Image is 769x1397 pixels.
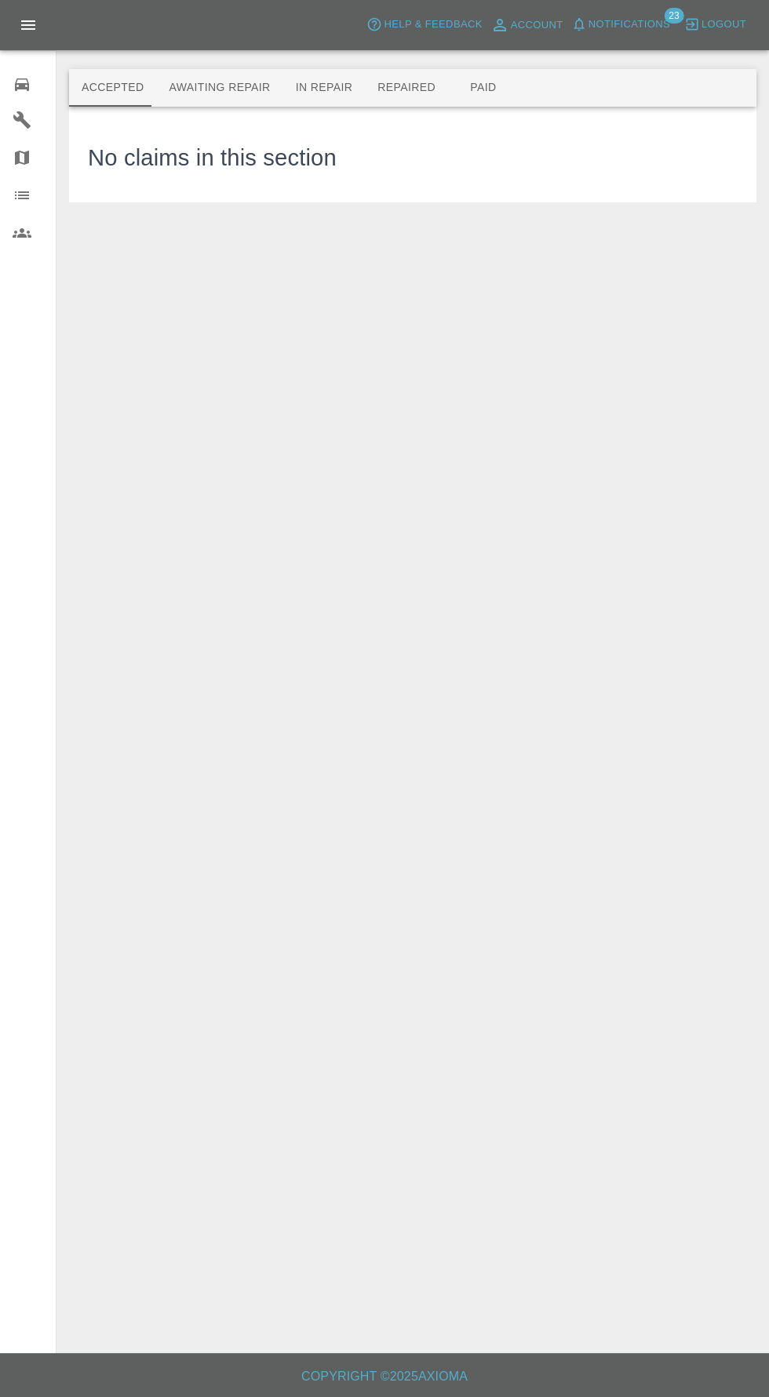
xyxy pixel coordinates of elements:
[9,6,47,44] button: Open drawer
[680,13,750,37] button: Logout
[384,16,482,34] span: Help & Feedback
[511,16,563,35] span: Account
[589,16,670,34] span: Notifications
[13,1366,756,1388] h6: Copyright © 2025 Axioma
[88,141,337,176] h3: No claims in this section
[702,16,746,34] span: Logout
[156,69,282,107] button: Awaiting Repair
[487,13,567,38] a: Account
[69,69,156,107] button: Accepted
[363,13,486,37] button: Help & Feedback
[283,69,366,107] button: In Repair
[664,8,683,24] span: 23
[448,69,519,107] button: Paid
[567,13,674,37] button: Notifications
[365,69,448,107] button: Repaired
